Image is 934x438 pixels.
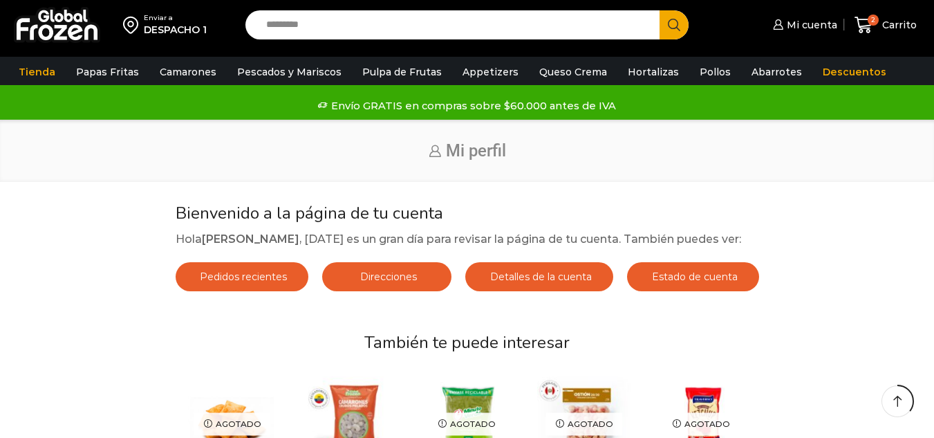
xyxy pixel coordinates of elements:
div: Enviar a [144,13,207,23]
p: Agotado [663,412,740,435]
span: Carrito [879,18,917,32]
div: DESPACHO 1 [144,23,207,37]
a: Pescados y Mariscos [230,59,348,85]
span: Direcciones [357,271,417,283]
a: Queso Crema [532,59,614,85]
a: Mi cuenta [769,11,837,39]
a: Detalles de la cuenta [465,262,613,291]
p: Hola , [DATE] es un gran día para revisar la página de tu cuenta. También puedes ver: [176,230,759,248]
span: Bienvenido a la página de tu cuenta [176,202,443,224]
a: Descuentos [816,59,893,85]
p: Agotado [429,412,505,435]
a: Pedidos recientes [176,262,309,291]
a: Estado de cuenta [627,262,759,291]
span: 2 [868,15,879,26]
a: Abarrotes [745,59,809,85]
strong: [PERSON_NAME] [202,232,299,246]
a: Papas Fritas [69,59,146,85]
a: Tienda [12,59,62,85]
a: Pulpa de Frutas [355,59,449,85]
span: Mi cuenta [783,18,837,32]
span: Estado de cuenta [648,271,738,283]
span: Pedidos recientes [196,271,287,283]
span: Detalles de la cuenta [487,271,592,283]
img: address-field-icon.svg [123,13,144,37]
span: Mi perfil [446,141,506,161]
a: Hortalizas [621,59,686,85]
a: 2 Carrito [851,9,920,42]
a: Camarones [153,59,223,85]
p: Agotado [546,412,623,435]
button: Search button [660,10,689,39]
a: Pollos [693,59,738,85]
span: También te puede interesar [364,331,570,354]
a: Appetizers [456,59,525,85]
p: Agotado [194,412,271,435]
a: Direcciones [322,262,451,291]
